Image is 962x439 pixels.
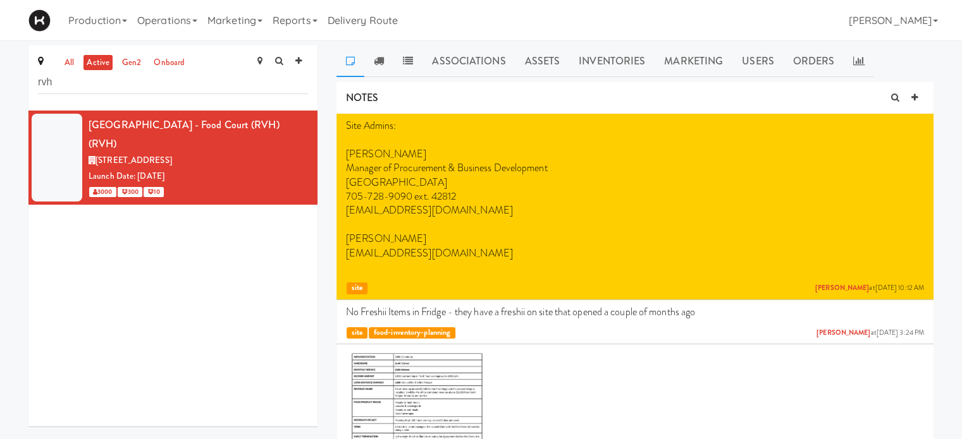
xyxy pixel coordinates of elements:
p: Manager of Procurement & Business Development [346,161,924,175]
a: Orders [784,45,844,77]
p: [EMAIL_ADDRESS][DOMAIN_NAME] [346,246,924,260]
p: [EMAIL_ADDRESS][DOMAIN_NAME] [346,203,924,217]
input: Search site [38,71,308,94]
p: No Freshii Items in Fridge - they have a freshii on site that opened a couple of months ago [346,305,924,319]
p: [GEOGRAPHIC_DATA] [346,176,924,189]
a: Associations [422,45,515,77]
a: Users [732,45,784,77]
span: at [DATE] 10:12 AM [815,284,924,293]
span: site [347,327,367,339]
div: Launch Date: [DATE] [89,169,308,184]
span: 3000 [89,187,116,197]
p: [PERSON_NAME] [346,147,924,161]
a: [PERSON_NAME] [817,328,870,337]
div: [GEOGRAPHIC_DATA] - Food Court (RVH) (RVH) [89,116,308,153]
img: Micromart [28,9,51,32]
span: site [347,282,367,294]
span: food-inventory-planning [369,327,455,339]
a: Assets [515,45,570,77]
a: onboard [151,55,188,71]
p: Site Admins: [346,119,924,133]
a: [PERSON_NAME] [815,283,869,292]
span: NOTES [346,90,379,105]
li: [GEOGRAPHIC_DATA] - Food Court (RVH) (RVH)[STREET_ADDRESS]Launch Date: [DATE] 3000 300 10 [28,111,318,205]
span: 300 [118,187,142,197]
a: active [83,55,113,71]
p: 705-728-9090 ext. 42812 [346,189,924,203]
a: Marketing [655,45,732,77]
span: [STREET_ADDRESS] [96,154,172,166]
a: all [61,55,77,71]
span: at [DATE] 3:24 PM [817,328,924,338]
p: [PERSON_NAME] [346,232,924,246]
a: Inventories [569,45,655,77]
a: gen2 [119,55,144,71]
span: 10 [144,187,164,197]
